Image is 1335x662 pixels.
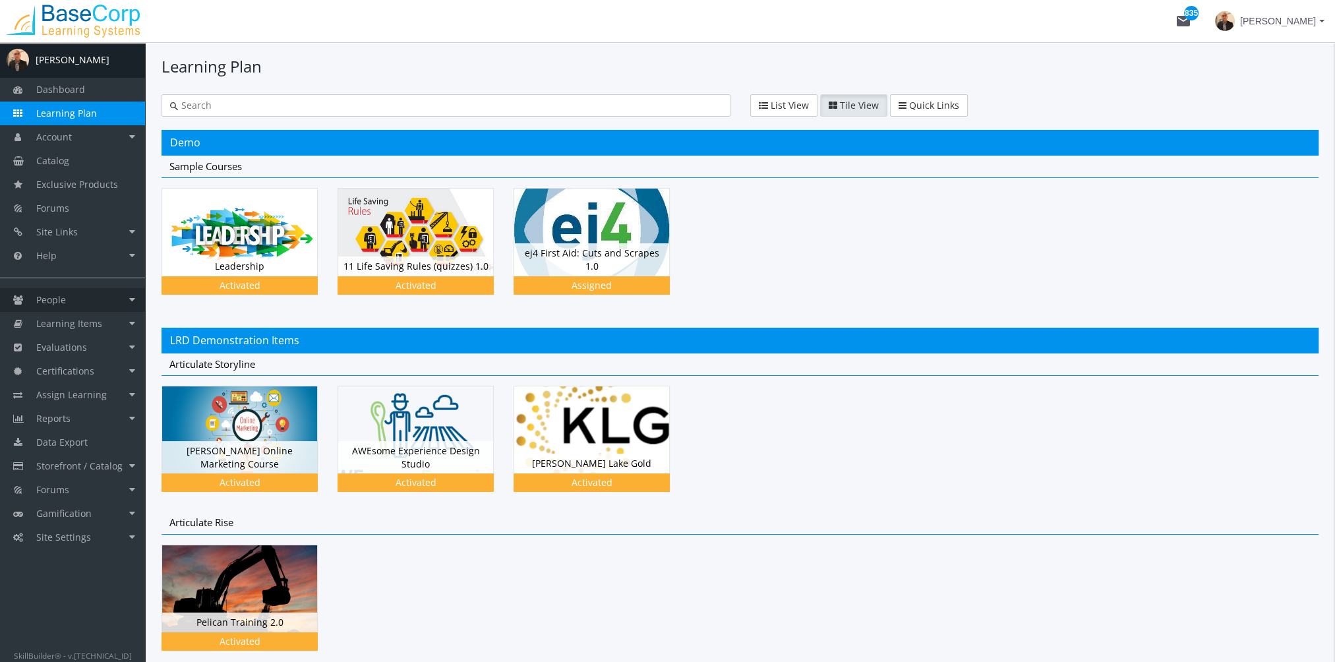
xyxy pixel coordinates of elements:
span: Reports [36,412,71,425]
span: People [36,293,66,306]
img: profilePicture.png [7,49,29,71]
span: Storefront / Catalog [36,460,123,472]
div: [PERSON_NAME] Online Marketing Course [162,441,317,473]
span: Evaluations [36,341,87,353]
span: Certifications [36,365,94,377]
span: Learning Plan [36,107,97,119]
span: LRD Demonstration Items [170,333,299,347]
span: Gamification [36,507,92,520]
span: Demo [170,135,200,150]
div: AWEsome Experience Design Studio [338,441,493,473]
div: ej4 First Aid: Cuts and Scrapes 1.0 [514,188,690,314]
span: Data Export [36,436,88,448]
div: 11 Life Saving Rules (quizzes) 1.0 [338,256,493,276]
div: Leadership [162,188,338,314]
span: Forums [36,202,69,214]
span: Tile View [840,99,879,111]
div: Leadership [162,256,317,276]
div: AWEsome Experience Design Studio [338,386,514,512]
div: Activated [340,279,491,292]
span: Quick Links [909,99,959,111]
div: Activated [340,476,491,489]
span: Sample Courses [169,160,242,173]
div: [PERSON_NAME] [36,53,109,67]
div: Activated [164,635,315,648]
span: Forums [36,483,69,496]
span: List View [771,99,809,111]
span: Dashboard [36,83,85,96]
div: [PERSON_NAME] Lake Gold [514,454,669,473]
input: Search [178,99,722,112]
span: Catalog [36,154,69,167]
span: Articulate Rise [169,516,233,529]
div: 11 Life Saving Rules (quizzes) 1.0 [338,188,514,314]
div: Activated [516,476,667,489]
span: Account [36,131,72,143]
span: Help [36,249,57,262]
h1: Learning Plan [162,55,1319,78]
span: [PERSON_NAME] [1240,9,1316,33]
div: ej4 First Aid: Cuts and Scrapes 1.0 [514,243,669,276]
div: [PERSON_NAME] Online Marketing Course [162,386,338,512]
span: Site Links [36,226,78,238]
div: Activated [164,476,315,489]
div: Activated [164,279,315,292]
span: Articulate Storyline [169,357,255,371]
small: SkillBuilder® - v.[TECHNICAL_ID] [14,650,132,661]
span: Exclusive Products [36,178,118,191]
span: Learning Items [36,317,102,330]
span: Assign Learning [36,388,107,401]
div: Assigned [516,279,667,292]
mat-icon: mail [1175,13,1191,29]
div: [PERSON_NAME] Lake Gold [514,386,690,512]
div: Pelican Training 2.0 [162,613,317,632]
span: Site Settings [36,531,91,543]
